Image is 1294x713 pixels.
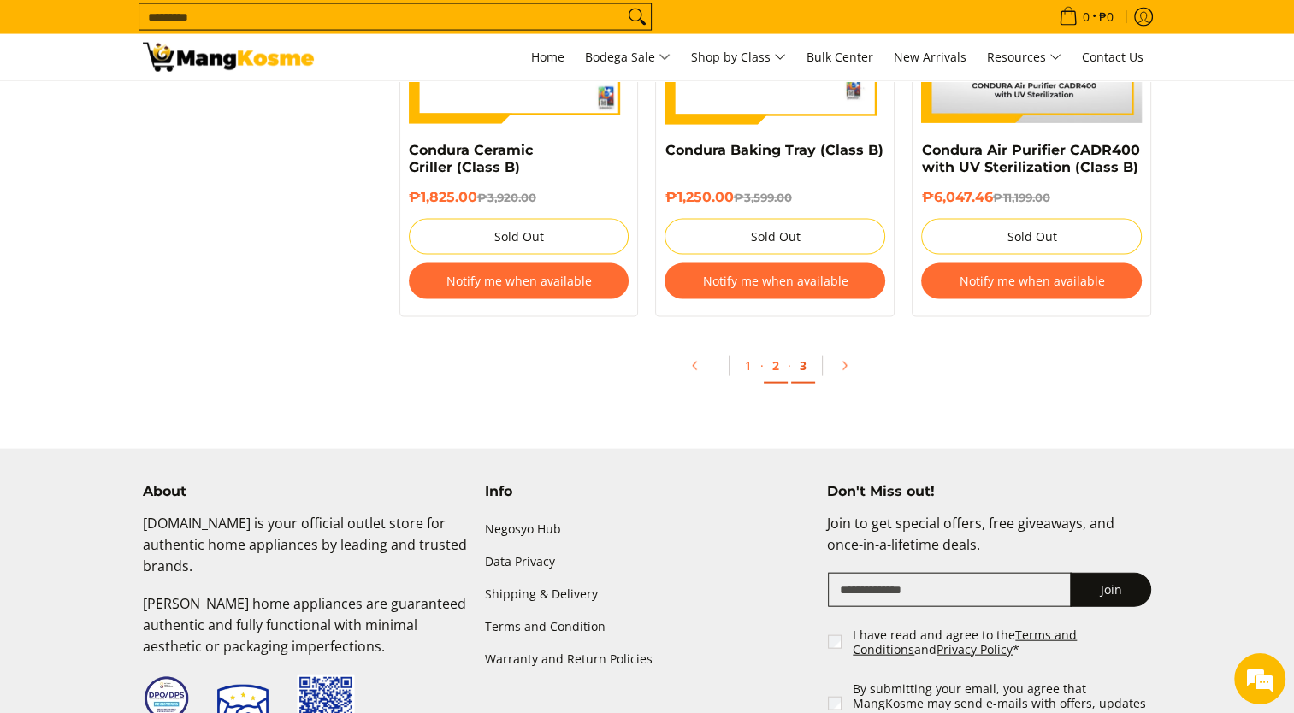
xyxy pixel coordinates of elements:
span: ₱0 [1096,11,1116,23]
h4: About [143,483,468,500]
span: · [788,357,791,374]
h6: ₱1,250.00 [665,189,885,206]
span: New Arrivals [894,49,966,65]
a: 3 [791,349,815,384]
textarea: Type your message and hit 'Enter' [9,467,326,527]
h6: ₱1,825.00 [409,189,629,206]
span: • [1054,8,1119,27]
img: Small Appliances l Mang Kosme: Home Appliances Warehouse Sale | Page 2 [143,43,314,72]
button: Notify me when available [409,263,629,299]
button: Sold Out [665,219,885,255]
p: Join to get special offers, free giveaways, and once-in-a-lifetime deals. [826,513,1151,573]
h4: Info [485,483,810,500]
span: Bulk Center [807,49,873,65]
a: New Arrivals [885,34,975,80]
a: Privacy Policy [937,641,1013,657]
a: Condura Air Purifier CADR400 with UV Sterilization (Class B) [921,142,1139,175]
span: Shop by Class [691,47,786,68]
h6: ₱6,047.46 [921,189,1142,206]
a: Resources [978,34,1070,80]
button: Sold Out [921,219,1142,255]
p: [PERSON_NAME] home appliances are guaranteed authentic and fully functional with minimal aestheti... [143,593,468,674]
button: Sold Out [409,219,629,255]
a: Negosyo Hub [485,513,810,545]
span: Home [531,49,564,65]
button: Notify me when available [921,263,1142,299]
span: 0 [1080,11,1092,23]
span: Bodega Sale [585,47,671,68]
button: Notify me when available [665,263,885,299]
a: Shipping & Delivery [485,578,810,610]
span: Resources [987,47,1061,68]
nav: Main Menu [331,34,1152,80]
a: Terms and Condition [485,610,810,643]
a: Terms and Conditions [853,627,1077,658]
button: Join [1070,573,1151,607]
span: We're online! [99,215,236,388]
a: Condura Ceramic Griller (Class B) [409,142,533,175]
ul: Pagination [391,343,1161,398]
div: Minimize live chat window [281,9,322,50]
a: Contact Us [1073,34,1152,80]
a: Condura Baking Tray (Class B) [665,142,883,158]
h4: Don't Miss out! [826,483,1151,500]
span: · [760,357,764,374]
a: 2 [764,349,788,384]
a: 1 [736,349,760,382]
button: Search [623,4,651,30]
a: Bodega Sale [576,34,679,80]
a: Bulk Center [798,34,882,80]
label: I have read and agree to the and * [853,628,1153,657]
span: Contact Us [1082,49,1143,65]
div: Chat with us now [89,96,287,118]
del: ₱3,920.00 [477,191,536,204]
p: [DOMAIN_NAME] is your official outlet store for authentic home appliances by leading and trusted ... [143,513,468,593]
a: Warranty and Return Policies [485,643,810,675]
a: Data Privacy [485,545,810,578]
a: Shop by Class [682,34,795,80]
del: ₱11,199.00 [992,191,1049,204]
a: Home [523,34,573,80]
del: ₱3,599.00 [733,191,791,204]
